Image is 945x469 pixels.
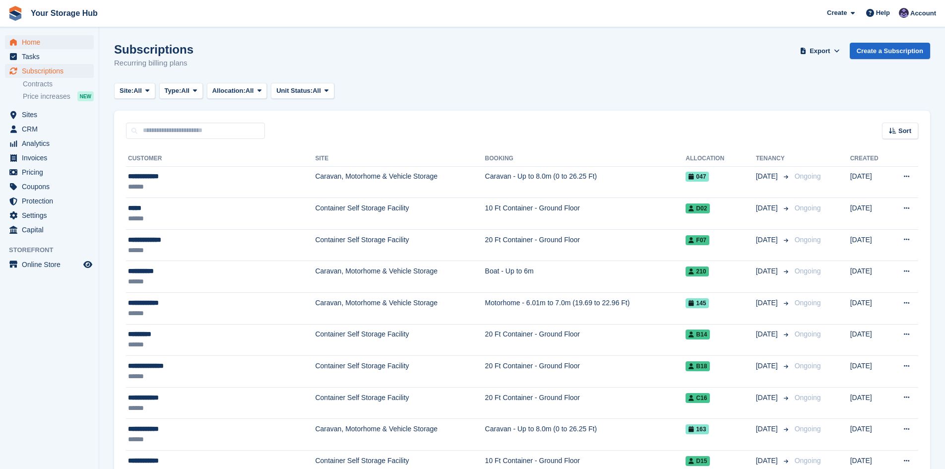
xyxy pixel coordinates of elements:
img: stora-icon-8386f47178a22dfd0bd8f6a31ec36ba5ce8667c1dd55bd0f319d3a0aa187defe.svg [8,6,23,21]
span: D02 [686,203,710,213]
span: All [246,86,254,96]
th: Allocation [686,151,756,167]
span: [DATE] [756,329,780,339]
span: Subscriptions [22,64,81,78]
span: Pricing [22,165,81,179]
td: Motorhome - 6.01m to 7.0m (19.69 to 22.96 Ft) [485,293,686,325]
span: Ongoing [795,362,821,370]
span: Ongoing [795,236,821,244]
span: [DATE] [756,393,780,403]
span: Sort [898,126,911,136]
span: Ongoing [795,299,821,307]
td: 10 Ft Container - Ground Floor [485,198,686,230]
td: Caravan - Up to 8.0m (0 to 26.25 Ft) [485,166,686,198]
span: All [133,86,142,96]
td: 20 Ft Container - Ground Floor [485,324,686,356]
a: menu [5,194,94,208]
th: Customer [126,151,315,167]
th: Booking [485,151,686,167]
span: Sites [22,108,81,122]
a: menu [5,35,94,49]
h1: Subscriptions [114,43,193,56]
span: 047 [686,172,709,182]
span: [DATE] [756,298,780,308]
span: Price increases [23,92,70,101]
a: menu [5,208,94,222]
td: 20 Ft Container - Ground Floor [485,229,686,261]
span: [DATE] [756,361,780,371]
th: Tenancy [756,151,791,167]
td: [DATE] [850,324,889,356]
td: Boat - Up to 6m [485,261,686,293]
span: Help [876,8,890,18]
th: Created [850,151,889,167]
span: Ongoing [795,394,821,402]
span: Ongoing [795,330,821,338]
span: Ongoing [795,425,821,433]
a: Create a Subscription [850,43,930,59]
button: Site: All [114,83,155,99]
td: [DATE] [850,166,889,198]
a: menu [5,50,94,64]
td: Container Self Storage Facility [315,324,485,356]
span: B18 [686,361,710,371]
a: menu [5,136,94,150]
td: Container Self Storage Facility [315,229,485,261]
a: Price increases NEW [23,91,94,102]
span: Online Store [22,258,81,271]
a: menu [5,180,94,194]
span: B14 [686,330,710,339]
p: Recurring billing plans [114,58,193,69]
td: 20 Ft Container - Ground Floor [485,356,686,388]
span: D15 [686,456,710,466]
span: Account [910,8,936,18]
a: menu [5,258,94,271]
button: Allocation: All [207,83,267,99]
td: [DATE] [850,356,889,388]
span: Settings [22,208,81,222]
span: Protection [22,194,81,208]
span: Unit Status: [276,86,313,96]
td: Caravan, Motorhome & Vehicle Storage [315,419,485,451]
td: [DATE] [850,261,889,293]
span: Analytics [22,136,81,150]
span: Ongoing [795,457,821,465]
a: menu [5,122,94,136]
span: Ongoing [795,204,821,212]
a: Preview store [82,259,94,270]
a: menu [5,108,94,122]
td: Caravan, Motorhome & Vehicle Storage [315,166,485,198]
span: 163 [686,424,709,434]
th: Site [315,151,485,167]
span: Create [827,8,847,18]
span: Ongoing [795,172,821,180]
td: [DATE] [850,387,889,419]
span: [DATE] [756,456,780,466]
td: Caravan - Up to 8.0m (0 to 26.25 Ft) [485,419,686,451]
td: Container Self Storage Facility [315,387,485,419]
span: Invoices [22,151,81,165]
td: [DATE] [850,229,889,261]
span: Allocation: [212,86,246,96]
span: CRM [22,122,81,136]
span: [DATE] [756,424,780,434]
button: Export [798,43,842,59]
span: All [181,86,189,96]
a: menu [5,223,94,237]
td: [DATE] [850,419,889,451]
span: [DATE] [756,203,780,213]
a: menu [5,64,94,78]
span: [DATE] [756,266,780,276]
button: Unit Status: All [271,83,334,99]
div: NEW [77,91,94,101]
td: [DATE] [850,293,889,325]
a: Contracts [23,79,94,89]
td: [DATE] [850,198,889,230]
a: Your Storage Hub [27,5,102,21]
span: F07 [686,235,709,245]
span: C16 [686,393,710,403]
span: [DATE] [756,171,780,182]
span: Site: [120,86,133,96]
button: Type: All [159,83,203,99]
span: Capital [22,223,81,237]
